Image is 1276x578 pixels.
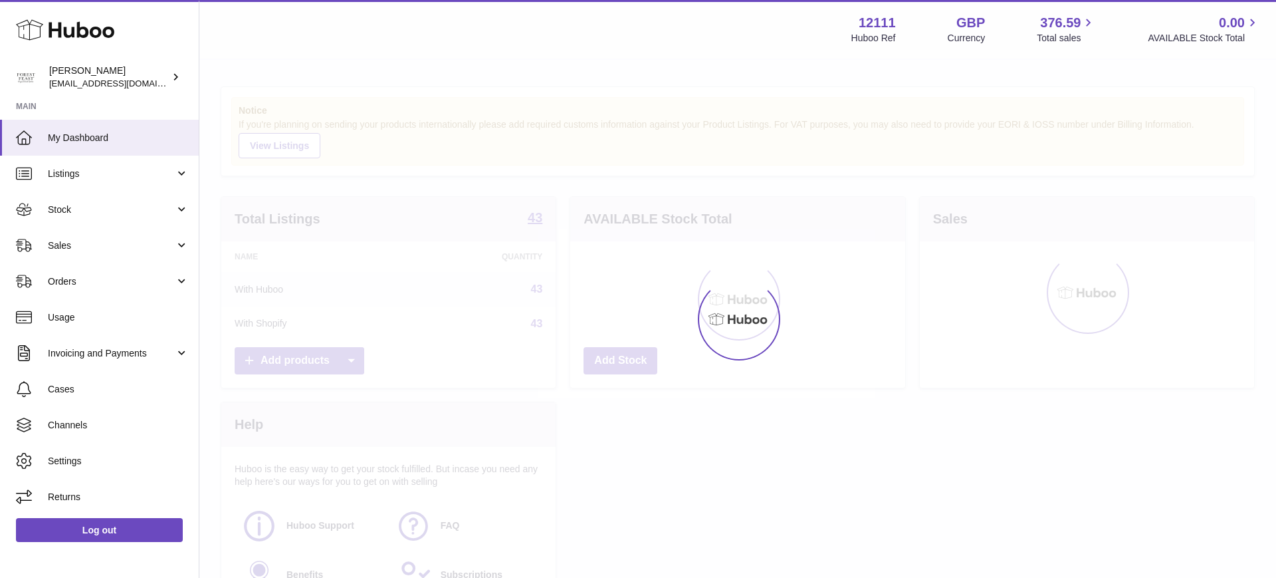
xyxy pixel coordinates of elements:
[1037,14,1096,45] a: 376.59 Total sales
[1219,14,1245,32] span: 0.00
[1148,32,1260,45] span: AVAILABLE Stock Total
[49,78,195,88] span: [EMAIL_ADDRESS][DOMAIN_NAME]
[16,518,183,542] a: Log out
[48,347,175,360] span: Invoicing and Payments
[48,455,189,468] span: Settings
[48,275,175,288] span: Orders
[48,204,175,216] span: Stock
[48,168,175,180] span: Listings
[1148,14,1260,45] a: 0.00 AVAILABLE Stock Total
[48,491,189,504] span: Returns
[859,14,896,32] strong: 12111
[16,67,36,87] img: bronaghc@forestfeast.com
[1037,32,1096,45] span: Total sales
[48,419,189,432] span: Channels
[851,32,896,45] div: Huboo Ref
[48,239,175,252] span: Sales
[956,14,985,32] strong: GBP
[48,383,189,396] span: Cases
[48,311,189,324] span: Usage
[48,132,189,144] span: My Dashboard
[49,65,169,90] div: [PERSON_NAME]
[948,32,986,45] div: Currency
[1040,14,1081,32] span: 376.59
